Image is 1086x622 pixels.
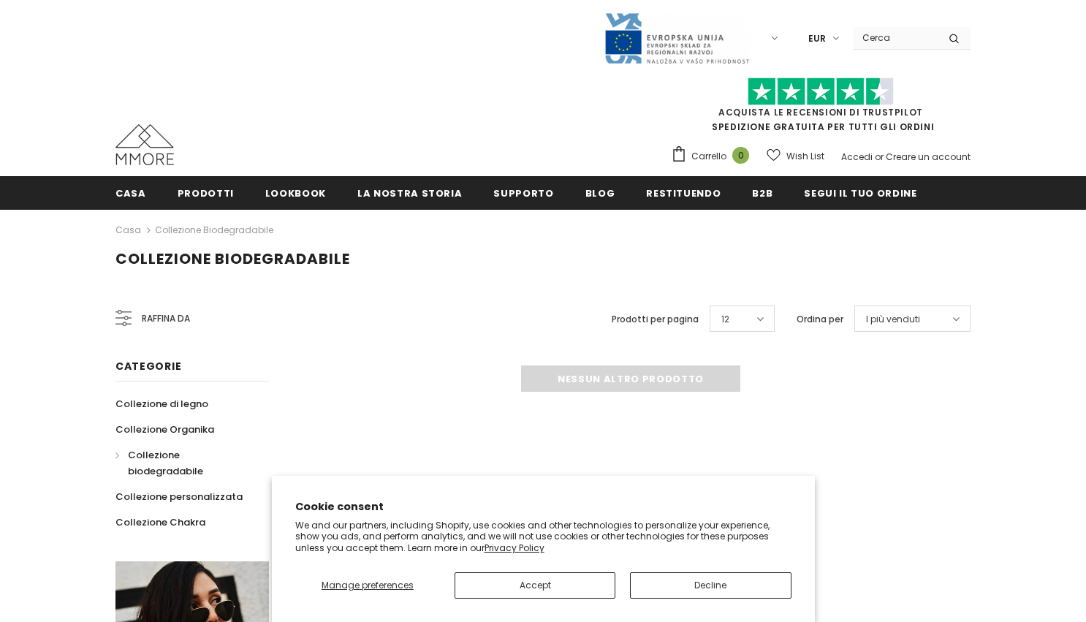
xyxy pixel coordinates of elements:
[128,448,203,478] span: Collezione biodegradabile
[786,149,824,164] span: Wish List
[357,176,462,209] a: La nostra storia
[485,542,544,554] a: Privacy Policy
[178,186,234,200] span: Prodotti
[854,27,938,48] input: Search Site
[671,84,971,133] span: SPEDIZIONE GRATUITA PER TUTTI GLI ORDINI
[115,509,205,535] a: Collezione Chakra
[322,579,414,591] span: Manage preferences
[295,520,791,554] p: We and our partners, including Shopify, use cookies and other technologies to personalize your ex...
[265,176,326,209] a: Lookbook
[585,176,615,209] a: Blog
[142,311,190,327] span: Raffina da
[115,124,174,165] img: Casi MMORE
[841,151,873,163] a: Accedi
[732,147,749,164] span: 0
[612,312,699,327] label: Prodotti per pagina
[671,145,756,167] a: Carrello 0
[115,249,350,269] span: Collezione biodegradabile
[115,442,253,484] a: Collezione biodegradabile
[604,31,750,44] a: Javni Razpis
[115,490,243,504] span: Collezione personalizzata
[585,186,615,200] span: Blog
[115,221,141,239] a: Casa
[493,186,553,200] span: supporto
[691,149,726,164] span: Carrello
[115,422,214,436] span: Collezione Organika
[115,186,146,200] span: Casa
[797,312,843,327] label: Ordina per
[115,391,208,417] a: Collezione di legno
[808,31,826,46] span: EUR
[115,417,214,442] a: Collezione Organika
[752,186,772,200] span: B2B
[752,176,772,209] a: B2B
[718,106,923,118] a: Acquista le recensioni di TrustPilot
[115,359,181,373] span: Categorie
[886,151,971,163] a: Creare un account
[455,572,615,599] button: Accept
[604,12,750,65] img: Javni Razpis
[646,186,721,200] span: Restituendo
[295,499,791,515] h2: Cookie consent
[804,176,916,209] a: Segui il tuo ordine
[115,484,243,509] a: Collezione personalizzata
[115,515,205,529] span: Collezione Chakra
[866,312,920,327] span: I più venduti
[265,186,326,200] span: Lookbook
[493,176,553,209] a: supporto
[155,224,273,236] a: Collezione biodegradabile
[748,77,894,106] img: Fidati di Pilot Stars
[115,397,208,411] span: Collezione di legno
[295,572,441,599] button: Manage preferences
[630,572,791,599] button: Decline
[646,176,721,209] a: Restituendo
[115,176,146,209] a: Casa
[875,151,884,163] span: or
[357,186,462,200] span: La nostra storia
[767,143,824,169] a: Wish List
[804,186,916,200] span: Segui il tuo ordine
[721,312,729,327] span: 12
[178,176,234,209] a: Prodotti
